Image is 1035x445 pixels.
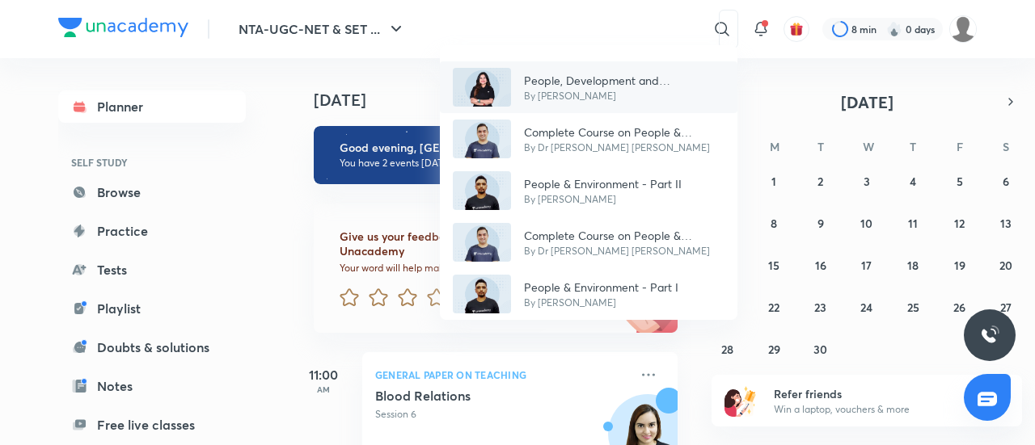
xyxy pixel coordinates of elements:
[440,216,737,268] a: AvatarComplete Course on People & Environment - UGC NET [DATE]By Dr [PERSON_NAME] [PERSON_NAME]
[453,120,511,158] img: Avatar
[440,113,737,165] a: AvatarComplete Course on People & Environment - UGC [DATE]By Dr [PERSON_NAME] [PERSON_NAME]
[524,72,724,89] p: People, Development and Environment- [DATE]
[524,89,724,103] p: By [PERSON_NAME]
[524,244,724,258] p: By Dr [PERSON_NAME] [PERSON_NAME]
[453,275,511,313] img: Avatar
[524,296,678,310] p: By [PERSON_NAME]
[453,68,511,107] img: Avatar
[440,165,737,216] a: AvatarPeople & Environment - Part IIBy [PERSON_NAME]
[524,175,682,192] p: People & Environment - Part II
[453,223,511,262] img: Avatar
[524,192,682,207] p: By [PERSON_NAME]
[524,124,724,141] p: Complete Course on People & Environment - UGC [DATE]
[440,61,737,113] a: AvatarPeople, Development and Environment- [DATE]By [PERSON_NAME]
[453,171,511,210] img: Avatar
[524,141,724,155] p: By Dr [PERSON_NAME] [PERSON_NAME]
[524,279,678,296] p: People & Environment - Part I
[980,325,999,345] img: ttu
[440,268,737,320] a: AvatarPeople & Environment - Part IBy [PERSON_NAME]
[524,227,724,244] p: Complete Course on People & Environment - UGC NET [DATE]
